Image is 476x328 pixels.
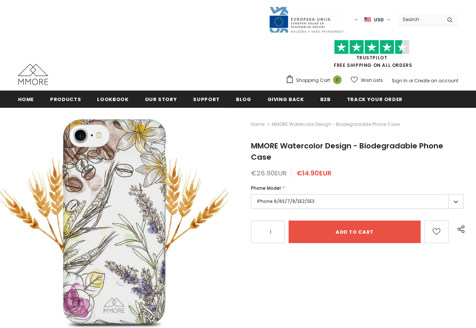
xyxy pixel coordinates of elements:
[334,40,409,54] img: Trust Pilot Stars
[356,54,388,61] a: Trustpilot
[18,91,34,107] a: Home
[286,75,345,86] a: Shopping Cart 0
[50,91,81,107] a: Products
[286,43,458,68] span: FREE SHIPPING ON ALL ORDERS
[251,168,287,178] span: €26.90EUR
[50,96,81,103] span: Products
[398,14,441,25] input: Search Site
[193,96,220,103] span: support
[145,96,177,103] span: Our Story
[320,96,331,103] span: B2B
[145,91,177,107] a: Our Story
[297,168,332,178] span: €14.90EUR
[18,64,48,85] img: MMORE Cases
[193,91,220,107] a: support
[97,91,128,107] a: Lookbook
[409,77,413,84] span: or
[347,91,403,107] a: Track your order
[272,120,400,129] span: MMORE Watercolor Design - Biodegradable Phone Case
[351,74,383,87] a: Wish Lists
[347,96,403,103] span: Track your order
[268,96,304,103] span: Giving back
[392,77,408,84] a: Sign In
[251,141,443,162] span: MMORE Watercolor Design - Biodegradable Phone Case
[236,91,251,107] a: Blog
[269,6,344,33] img: Javni Razpis
[251,185,281,191] span: Phone Model
[320,91,331,107] a: B2B
[18,96,34,103] span: Home
[414,77,458,84] a: Create an account
[333,76,342,84] span: 0
[97,96,128,103] span: Lookbook
[269,16,344,23] a: Javni Razpis
[374,16,384,24] span: USD
[236,96,251,103] span: Blog
[364,17,371,23] img: USD
[268,91,304,107] a: Giving back
[289,221,421,243] input: Add to cart
[361,77,383,84] span: Wish Lists
[251,120,265,129] a: Home
[251,194,464,209] label: iPhone 6/6S/7/8/SE2/SE3
[296,77,330,84] span: Shopping Cart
